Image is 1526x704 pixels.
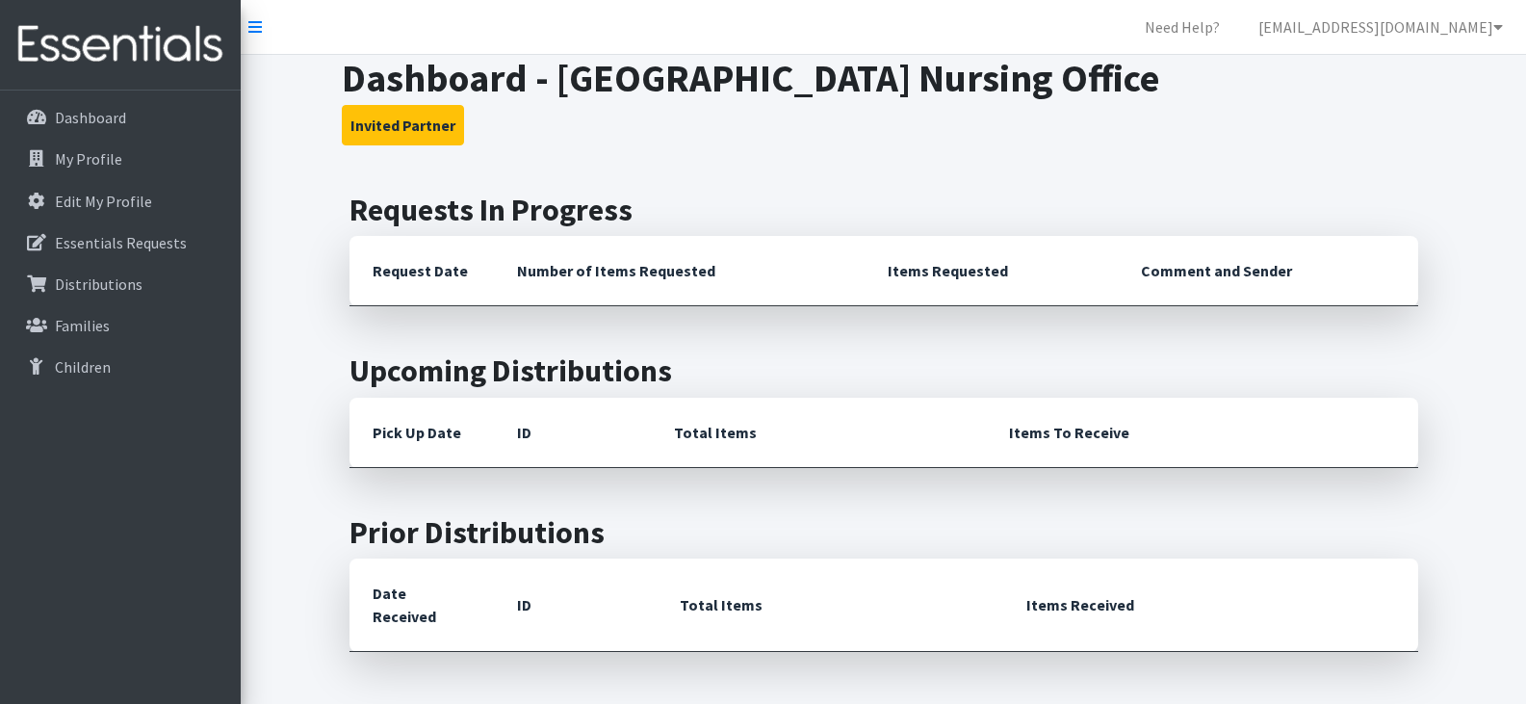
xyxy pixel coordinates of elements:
th: Items To Receive [986,398,1418,468]
p: Distributions [55,274,142,294]
th: Request Date [349,236,494,306]
a: Distributions [8,265,233,303]
p: Dashboard [55,108,126,127]
th: Number of Items Requested [494,236,866,306]
img: HumanEssentials [8,13,233,77]
p: Children [55,357,111,377]
a: Need Help? [1129,8,1235,46]
h2: Prior Distributions [349,514,1418,551]
h2: Upcoming Distributions [349,352,1418,389]
h1: Dashboard - [GEOGRAPHIC_DATA] Nursing Office [342,55,1425,101]
a: [EMAIL_ADDRESS][DOMAIN_NAME] [1243,8,1518,46]
th: Comment and Sender [1118,236,1417,306]
th: Total Items [657,559,1003,652]
a: Families [8,306,233,345]
th: Total Items [651,398,986,468]
a: My Profile [8,140,233,178]
a: Edit My Profile [8,182,233,221]
p: Families [55,316,110,335]
p: Edit My Profile [55,192,152,211]
th: Items Requested [865,236,1118,306]
th: Items Received [1003,559,1417,652]
th: Pick Up Date [349,398,494,468]
a: Dashboard [8,98,233,137]
p: Essentials Requests [55,233,187,252]
button: Invited Partner [342,105,464,145]
p: My Profile [55,149,122,169]
h2: Requests In Progress [349,192,1418,228]
th: ID [494,398,651,468]
th: Date Received [349,559,494,652]
a: Children [8,348,233,386]
a: Essentials Requests [8,223,233,262]
th: ID [494,559,657,652]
